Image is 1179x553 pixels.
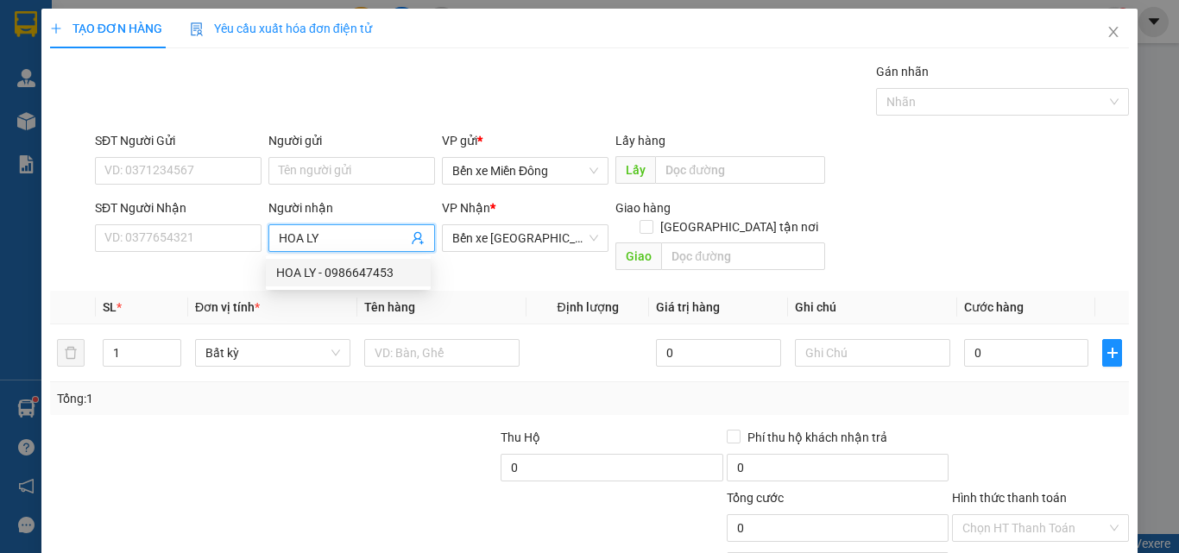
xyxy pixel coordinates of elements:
[268,131,435,150] div: Người gửi
[442,131,608,150] div: VP gửi
[364,339,520,367] input: VD: Bàn, Ghế
[442,201,490,215] span: VP Nhận
[727,491,784,505] span: Tổng cước
[1089,9,1138,57] button: Close
[952,491,1067,505] label: Hình thức thanh toán
[615,201,671,215] span: Giao hàng
[95,198,262,217] div: SĐT Người Nhận
[452,225,598,251] span: Bến xe Quảng Ngãi
[190,22,204,36] img: icon
[653,217,825,236] span: [GEOGRAPHIC_DATA] tận nơi
[205,340,340,366] span: Bất kỳ
[452,158,598,184] span: Bến xe Miền Đông
[103,300,117,314] span: SL
[364,300,415,314] span: Tên hàng
[501,430,540,444] span: Thu Hộ
[57,389,457,408] div: Tổng: 1
[795,339,950,367] input: Ghi Chú
[95,131,262,150] div: SĐT Người Gửi
[615,134,665,148] span: Lấy hàng
[615,242,661,270] span: Giao
[557,300,618,314] span: Định lượng
[1103,346,1121,360] span: plus
[266,259,431,286] div: HOA LY - 0986647453
[268,198,435,217] div: Người nhận
[57,339,85,367] button: delete
[411,231,425,245] span: user-add
[50,22,162,35] span: TẠO ĐƠN HÀNG
[655,156,825,184] input: Dọc đường
[964,300,1024,314] span: Cước hàng
[661,242,825,270] input: Dọc đường
[876,65,929,79] label: Gán nhãn
[656,339,780,367] input: 0
[195,300,260,314] span: Đơn vị tính
[615,156,655,184] span: Lấy
[1102,339,1122,367] button: plus
[276,263,420,282] div: HOA LY - 0986647453
[190,22,372,35] span: Yêu cầu xuất hóa đơn điện tử
[656,300,720,314] span: Giá trị hàng
[788,291,957,324] th: Ghi chú
[1106,25,1120,39] span: close
[50,22,62,35] span: plus
[741,428,894,447] span: Phí thu hộ khách nhận trả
